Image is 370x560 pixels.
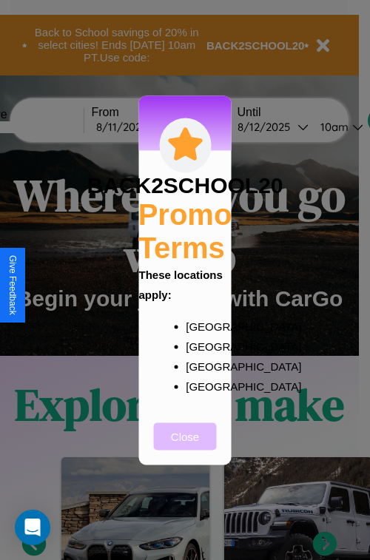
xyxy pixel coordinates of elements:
[139,268,223,300] b: These locations apply:
[15,510,50,545] div: Open Intercom Messenger
[186,376,214,396] p: [GEOGRAPHIC_DATA]
[186,316,214,336] p: [GEOGRAPHIC_DATA]
[87,172,283,198] h3: BACK2SCHOOL20
[186,336,214,356] p: [GEOGRAPHIC_DATA]
[138,198,232,264] h2: Promo Terms
[186,356,214,376] p: [GEOGRAPHIC_DATA]
[7,255,18,315] div: Give Feedback
[154,422,217,450] button: Close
